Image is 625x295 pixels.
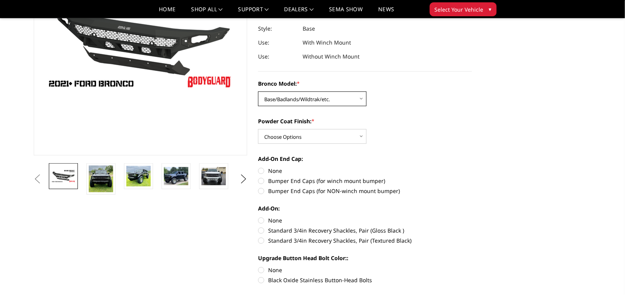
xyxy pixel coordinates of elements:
iframe: Chat Widget [586,258,625,295]
dt: Style: [258,22,297,36]
dd: With Winch Mount [303,36,351,50]
label: Add-On End Cap: [258,155,472,163]
a: Dealers [284,7,314,18]
label: None [258,167,472,175]
label: None [258,266,472,274]
dt: Use: [258,36,297,50]
button: Select Your Vehicle [430,2,497,16]
a: Home [159,7,176,18]
img: Bronco Base Front (non-winch) [126,166,151,187]
label: Black Oxide Stainless Button-Head Bolts [258,276,472,284]
img: Bronco Base Front (non-winch) [89,166,113,192]
button: Next [238,173,249,185]
dt: Use: [258,50,297,64]
label: Add-On: [258,204,472,212]
img: Bronco Base Front (non-winch) [164,167,188,185]
dd: Base [303,22,315,36]
img: Bronco Base Front (non-winch) [51,169,76,183]
label: Upgrade Button Head Bolt Color:: [258,254,472,262]
a: Support [238,7,269,18]
button: Previous [32,173,43,185]
label: Bronco Model: [258,79,472,88]
label: Bumper End Caps (for NON-winch mount bumper) [258,187,472,195]
label: Powder Coat Finish: [258,117,472,125]
img: Bronco Base Front (non-winch) [201,167,226,185]
span: Select Your Vehicle [435,5,484,14]
label: Standard 3/4in Recovery Shackles, Pair (Gloss Black ) [258,226,472,235]
label: None [258,216,472,224]
label: Standard 3/4in Recovery Shackles, Pair (Textured Black) [258,236,472,245]
a: SEMA Show [329,7,363,18]
a: News [378,7,394,18]
a: shop all [191,7,223,18]
dd: Without Winch Mount [303,50,360,64]
span: ▾ [489,5,492,13]
label: Bumper End Caps (for winch mount bumper) [258,177,472,185]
